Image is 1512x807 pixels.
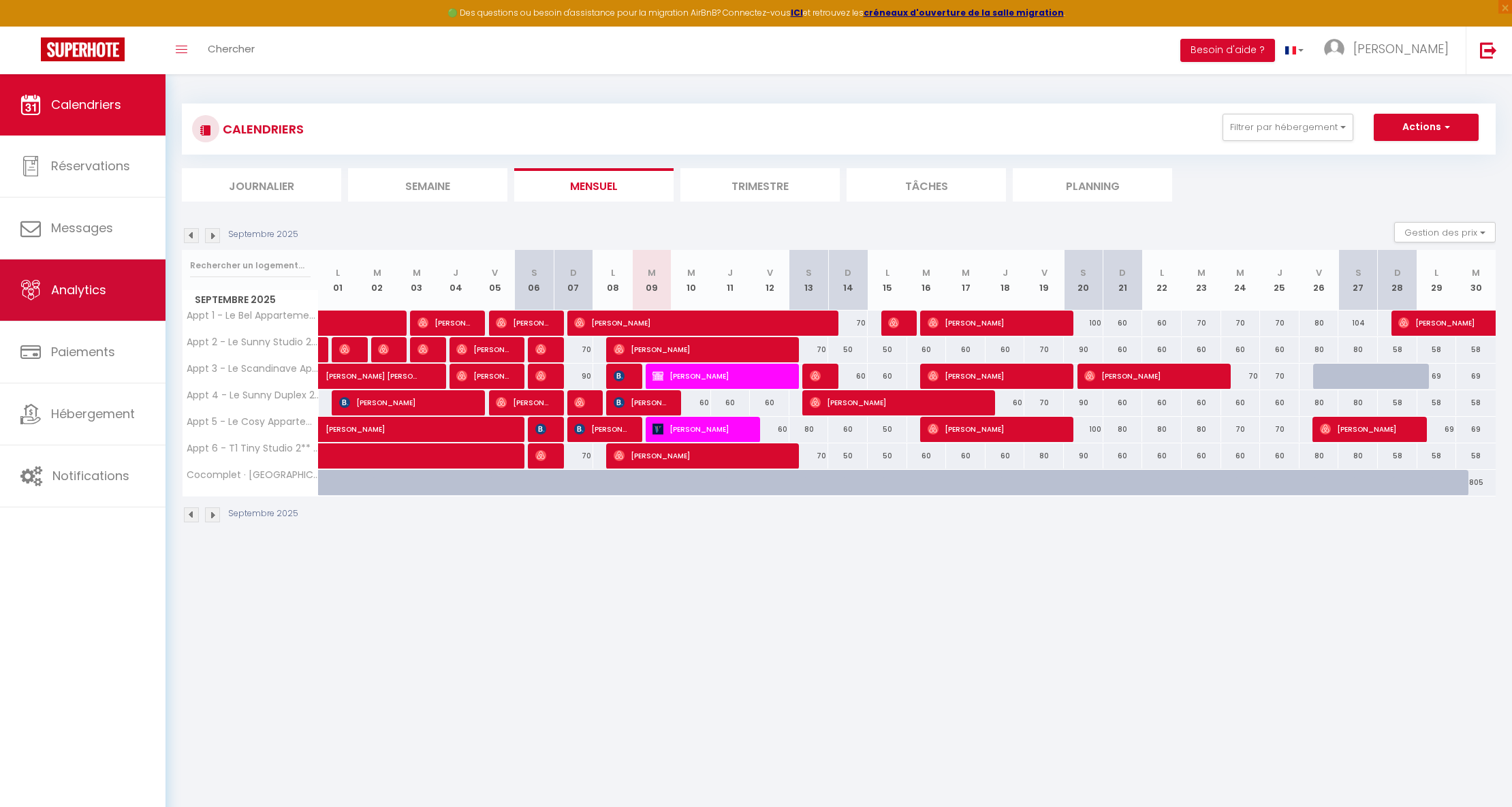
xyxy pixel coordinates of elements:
[1142,337,1182,362] div: 60
[1103,337,1143,362] div: 60
[1324,39,1344,59] img: ...
[1260,250,1300,311] th: 25
[51,157,130,174] span: Réservations
[319,337,326,363] a: [PERSON_NAME]
[1064,311,1103,336] div: 100
[750,390,789,415] div: 60
[339,390,471,415] span: [PERSON_NAME]
[789,417,829,442] div: 80
[1064,337,1103,362] div: 90
[185,364,321,374] span: Appt 3 - Le Scandinave Appartement T2 3*** - 4 pers
[1300,250,1339,311] th: 26
[326,409,482,435] span: [PERSON_NAME]
[1103,311,1143,336] div: 60
[614,363,627,389] span: [PERSON_NAME]
[828,311,868,336] div: 70
[652,416,744,442] span: [PERSON_NAME]
[907,337,947,362] div: 60
[885,266,889,279] abbr: L
[672,390,711,415] div: 60
[1013,168,1172,202] li: Planning
[1378,390,1417,415] div: 58
[1480,42,1497,59] img: logout
[727,266,733,279] abbr: J
[1236,266,1244,279] abbr: M
[1024,337,1064,362] div: 70
[1456,390,1496,415] div: 58
[1182,311,1221,336] div: 70
[1374,114,1479,141] button: Actions
[1024,250,1064,311] th: 19
[946,250,986,311] th: 17
[378,336,391,362] span: [PERSON_NAME]
[986,390,1025,415] div: 60
[185,390,321,400] span: Appt 4 - Le Sunny Duplex 2** – 2 pers
[680,168,840,202] li: Trimestre
[806,266,812,279] abbr: S
[208,42,255,56] span: Chercher
[632,250,672,311] th: 09
[1080,266,1086,279] abbr: S
[570,266,577,279] abbr: D
[1221,443,1261,469] div: 60
[1260,390,1300,415] div: 60
[397,250,437,311] th: 03
[672,250,711,311] th: 10
[648,266,656,279] abbr: M
[845,266,851,279] abbr: D
[611,266,615,279] abbr: L
[1300,337,1339,362] div: 80
[52,467,129,484] span: Notifications
[828,417,868,442] div: 60
[418,336,430,362] span: [PERSON_NAME]
[928,363,1059,389] span: [PERSON_NAME]
[185,470,321,480] span: Cocomplet · [GEOGRAPHIC_DATA] la plage à 90 m
[456,336,509,362] span: [PERSON_NAME]
[336,266,340,279] abbr: L
[828,337,868,362] div: 50
[496,390,548,415] span: [PERSON_NAME]
[868,337,907,362] div: 50
[1316,266,1322,279] abbr: V
[1003,266,1008,279] abbr: J
[326,356,420,382] span: [PERSON_NAME] [PERSON_NAME]
[492,266,498,279] abbr: V
[1456,250,1496,311] th: 30
[1103,417,1143,442] div: 80
[687,266,695,279] abbr: M
[868,443,907,469] div: 50
[319,364,358,390] a: [PERSON_NAME] [PERSON_NAME]
[190,253,311,278] input: Rechercher un logement...
[182,168,341,202] li: Journalier
[1378,337,1417,362] div: 58
[185,337,321,347] span: Appt 2 - Le Sunny Studio 2** – 2 pers
[418,310,470,336] span: [PERSON_NAME]
[1221,364,1261,389] div: 70
[574,390,587,415] span: [PERSON_NAME]
[922,266,930,279] abbr: M
[319,417,358,443] a: [PERSON_NAME]
[475,250,515,311] th: 05
[535,416,548,442] span: [PERSON_NAME]
[1260,364,1300,389] div: 70
[652,363,784,389] span: [PERSON_NAME]
[574,416,627,442] span: [PERSON_NAME]
[531,266,537,279] abbr: S
[185,417,321,427] span: Appt 5 - Le Cosy Appartement T2 2** – 4 pers. Parking inclus
[535,443,548,469] span: [PERSON_NAME]
[228,507,298,520] p: Septembre 2025
[1182,390,1221,415] div: 60
[1417,250,1457,311] th: 29
[1182,417,1221,442] div: 80
[767,266,773,279] abbr: V
[51,405,135,422] span: Hébergement
[1260,311,1300,336] div: 70
[791,7,803,18] a: ICI
[1119,266,1126,279] abbr: D
[1064,443,1103,469] div: 90
[789,337,829,362] div: 70
[907,250,947,311] th: 16
[1041,266,1048,279] abbr: V
[1223,114,1353,141] button: Filtrer par hébergement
